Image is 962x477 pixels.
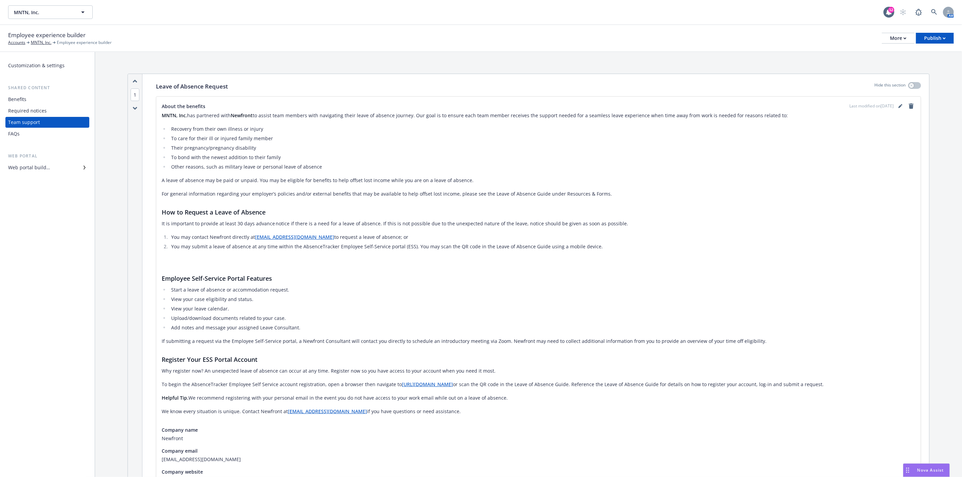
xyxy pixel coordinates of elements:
[8,5,93,19] button: MNTN, Inc.
[162,380,915,388] p: To begin the AbsenceTracker Employee Self Service account registration, open a browser then navig...
[255,234,334,240] a: [EMAIL_ADDRESS][DOMAIN_NAME]
[162,337,915,345] p: If submitting a request via the Employee Self-Service portal, a Newfront Consultant will contact ...
[896,102,904,110] a: editPencil
[231,112,253,119] strong: Newfront
[874,82,906,91] p: Hide this section
[903,464,912,477] div: Drag to move
[288,408,367,415] a: [EMAIL_ADDRESS][DOMAIN_NAME]
[402,381,453,387] a: [URL][DOMAIN_NAME]
[162,395,188,401] strong: Helpful Tip.
[5,105,89,116] a: Required notices
[924,33,946,43] div: Publish
[169,286,915,294] li: Start a leave of absence or accommodation request.
[169,153,915,161] li: To bond with the newest addition to their family
[169,163,915,171] li: Other reasons, such as military leave or personal leave of absence
[912,5,925,19] a: Report a Bug
[131,91,139,98] button: 1
[169,305,915,313] li: View your leave calendar.
[162,176,915,184] p: A leave of absence may be paid or unpaid. You may be eligible for benefits to help offset lost in...
[156,82,228,91] p: Leave of Absence Request
[162,456,915,463] span: [EMAIL_ADDRESS][DOMAIN_NAME]
[849,103,894,109] span: Last modified on [DATE]
[8,162,50,173] div: Web portal builder
[5,128,89,139] a: FAQs
[8,128,20,139] div: FAQs
[169,134,915,143] li: To care for their ill or injured family member
[169,314,915,322] li: Upload/download documents related to your case.
[169,144,915,152] li: Their pregnancy/pregnancy disability
[162,112,187,119] strong: MNTN, Inc.
[8,40,25,46] a: Accounts
[162,426,198,433] span: Company name
[5,84,89,91] div: Shared content
[927,5,941,19] a: Search
[5,162,89,173] a: Web portal builder
[890,33,907,43] div: More
[169,125,915,133] li: Recovery from their own illness or injury
[162,190,915,198] p: For general information regarding your employer’s policies and/or external benefits that may be a...
[8,31,86,40] span: Employee experience builder
[5,153,89,159] div: Web portal
[5,94,89,105] a: Benefits
[8,94,26,105] div: Benefits
[162,103,205,110] span: About the benefits
[162,367,915,375] p: Why register now? An unexpected leave of absence can occur at any time. Register now so you have ...
[169,295,915,303] li: View your case eligibility and status.
[169,233,915,241] li: You may contact Newfront directly at to request a leave of absence; or
[917,467,944,473] span: Nova Assist
[5,60,89,71] a: Customization & settings
[162,220,915,228] p: It is important to provide at least 30 days advance notice if there is a need for a leave of abse...
[162,355,915,364] h3: Register Your ESS Portal Account
[5,117,89,128] a: Team support
[8,117,40,128] div: Team support
[916,33,954,44] button: Publish
[57,40,112,46] span: Employee experience builder
[31,40,51,46] a: MNTN, Inc.
[162,407,915,416] p: We know every situation is unique. Contact Newfront at if you have questions or need assistance.
[903,463,950,477] button: Nova Assist
[8,105,47,116] div: Required notices
[162,468,203,475] span: Company website
[896,5,910,19] a: Start snowing
[162,447,198,454] span: Company email
[162,394,915,402] p: We recommend registering with your personal email in the event you do not have access to your wor...
[162,111,915,120] p: has partnered with to assist team members with navigating their leave of absence journey. Our goa...
[14,9,72,16] span: MNTN, Inc.
[882,33,915,44] button: More
[888,7,894,13] div: 12
[162,207,915,217] h3: How to Request a Leave of Absence
[131,89,139,101] span: 1
[169,324,915,332] li: Add notes and message your assigned Leave Consultant.
[8,60,65,71] div: Customization & settings
[162,274,915,283] h3: Employee Self-Service Portal Features
[907,102,915,110] a: remove
[162,435,915,442] span: Newfront
[169,243,915,251] li: You may submit a leave of absence at any time within the AbsenceTracker Employee Self-Service por...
